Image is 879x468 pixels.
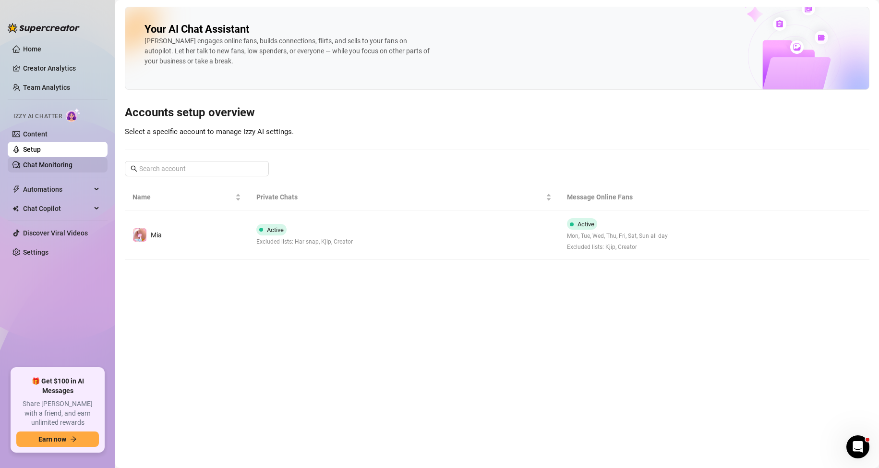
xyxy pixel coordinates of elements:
img: Mia [133,228,146,242]
span: Share [PERSON_NAME] with a friend, and earn unlimited rewards [16,399,99,428]
span: 🎁 Get $100 in AI Messages [16,377,99,395]
a: Settings [23,248,48,256]
span: Izzy AI Chatter [13,112,62,121]
a: Creator Analytics [23,61,100,76]
th: Name [125,184,249,210]
a: Setup [23,146,41,153]
span: arrow-right [70,436,77,443]
a: Team Analytics [23,84,70,91]
div: [PERSON_NAME] engages online fans, builds connections, flirts, and sells to your fans on autopilo... [144,36,433,66]
span: Name [132,192,233,202]
input: Search account [139,163,255,174]
span: search [131,165,137,172]
span: Select a specific account to manage Izzy AI settings. [125,127,294,136]
span: Mon, Tue, Wed, Thu, Fri, Sat, Sun all day [567,232,668,241]
span: Mia [151,231,162,239]
span: Active [578,221,594,228]
h3: Accounts setup overview [125,105,869,121]
img: logo-BBDzfeDw.svg [8,23,80,33]
span: Chat Copilot [23,201,91,216]
a: Content [23,130,48,138]
button: Earn nowarrow-right [16,431,99,447]
span: Earn now [38,435,66,443]
span: thunderbolt [12,185,20,193]
a: Home [23,45,41,53]
span: Automations [23,182,91,197]
a: Chat Monitoring [23,161,72,169]
span: Excluded lists: Kjip, Creator [567,243,668,252]
th: Private Chats [249,184,559,210]
a: Discover Viral Videos [23,229,88,237]
th: Message Online Fans [559,184,766,210]
img: Chat Copilot [12,205,19,212]
span: Excluded lists: Har snap, Kjip, Creator [256,237,353,246]
span: Active [267,226,284,234]
h2: Your AI Chat Assistant [144,23,249,36]
iframe: Intercom live chat [846,435,869,458]
span: Private Chats [256,192,543,202]
img: AI Chatter [66,108,81,122]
